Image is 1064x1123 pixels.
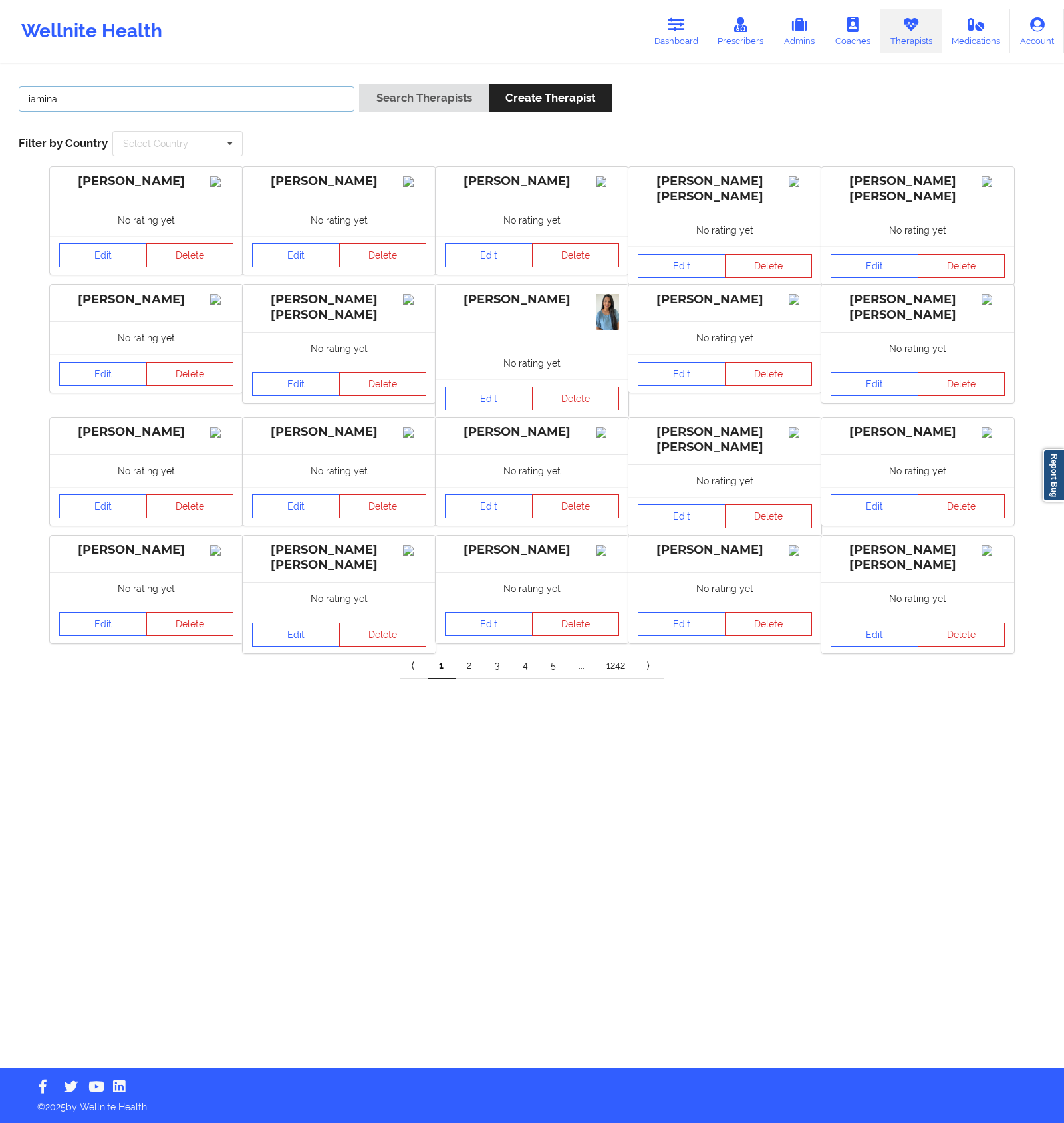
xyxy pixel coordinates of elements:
div: No rating yet [436,347,628,379]
a: Edit [638,612,726,636]
div: [PERSON_NAME] [PERSON_NAME] [252,542,426,573]
div: No rating yet [628,572,821,605]
div: Select Country [123,139,188,148]
div: [PERSON_NAME] [252,174,426,189]
a: Edit [831,254,918,278]
a: 5 [540,653,568,679]
button: Create Therapist [489,84,612,112]
a: Next item [636,653,664,679]
div: [PERSON_NAME] [PERSON_NAME] [831,292,1005,323]
button: Delete [532,387,620,410]
a: Edit [252,372,340,396]
button: Delete [532,612,620,636]
div: No rating yet [821,582,1014,615]
button: Delete [918,372,1005,396]
a: Edit [445,243,533,267]
button: Delete [339,623,427,647]
a: Prescribers [708,9,774,53]
div: No rating yet [243,332,436,365]
div: [PERSON_NAME] [59,424,233,440]
a: Edit [59,362,147,386]
button: Delete [146,362,234,386]
a: Edit [59,494,147,518]
div: No rating yet [821,454,1014,487]
a: Previous item [400,653,428,679]
img: Image%2Fplaceholer-image.png [403,545,426,556]
a: Edit [59,243,147,267]
div: [PERSON_NAME] [445,292,619,307]
a: Edit [445,387,533,410]
button: Delete [532,494,620,518]
a: Coaches [825,9,880,53]
img: Image%2Fplaceholer-image.png [982,176,1005,187]
a: 3 [484,653,512,679]
button: Delete [918,494,1005,518]
div: [PERSON_NAME] [638,292,812,307]
div: No rating yet [50,454,243,487]
button: Delete [532,243,620,267]
div: [PERSON_NAME] [PERSON_NAME] [831,174,1005,204]
button: Delete [725,362,813,386]
a: Edit [831,623,918,647]
a: 2 [456,653,484,679]
button: Delete [918,254,1005,278]
button: Delete [146,494,234,518]
div: [PERSON_NAME] [59,542,233,558]
a: Edit [638,254,726,278]
div: [PERSON_NAME] [PERSON_NAME] [831,542,1005,573]
div: [PERSON_NAME] [59,292,233,307]
img: Image%2Fplaceholer-image.png [789,545,812,556]
img: Image%2Fplaceholer-image.png [982,545,1005,556]
img: Image%2Fplaceholer-image.png [596,176,619,187]
div: [PERSON_NAME] [PERSON_NAME] [638,424,812,455]
input: Search Keywords [19,86,354,112]
div: [PERSON_NAME] [831,424,1005,440]
a: Edit [252,243,340,267]
button: Delete [918,623,1005,647]
img: Image%2Fplaceholer-image.png [596,545,619,556]
div: No rating yet [436,454,628,487]
a: Edit [445,494,533,518]
img: Image%2Fplaceholer-image.png [982,294,1005,305]
span: Filter by Country [19,136,108,150]
button: Delete [146,612,234,636]
a: 4 [512,653,540,679]
div: [PERSON_NAME] [445,542,619,558]
div: [PERSON_NAME] [445,424,619,440]
a: Edit [638,504,726,528]
a: 1 [428,653,456,679]
button: Delete [339,243,427,267]
img: Image%2Fplaceholer-image.png [210,545,233,556]
img: 62be12fb-d40f-4b59-8482-6f098418e96d_27d651e2-45a6-4050-b63c-8dd870f79b61IMG_4898.jpg [596,294,619,329]
button: Delete [725,612,813,636]
div: Pagination Navigation [400,653,664,679]
a: Therapists [880,9,942,53]
a: ... [568,653,596,679]
img: Image%2Fplaceholer-image.png [403,294,426,305]
img: Image%2Fplaceholer-image.png [210,427,233,438]
img: Image%2Fplaceholer-image.png [789,294,812,305]
div: [PERSON_NAME] [PERSON_NAME] [638,174,812,204]
a: Edit [252,494,340,518]
a: Edit [831,372,918,396]
img: Image%2Fplaceholer-image.png [210,176,233,187]
div: No rating yet [628,321,821,354]
div: No rating yet [243,204,436,236]
img: Image%2Fplaceholer-image.png [596,427,619,438]
div: [PERSON_NAME] [445,174,619,189]
img: Image%2Fplaceholer-image.png [403,176,426,187]
button: Delete [725,254,813,278]
div: No rating yet [243,582,436,615]
a: Edit [831,494,918,518]
div: [PERSON_NAME] [252,424,426,440]
div: No rating yet [50,321,243,354]
button: Search Therapists [359,84,488,112]
img: Image%2Fplaceholer-image.png [982,427,1005,438]
div: No rating yet [243,454,436,487]
div: [PERSON_NAME] [PERSON_NAME] [252,292,426,323]
img: Image%2Fplaceholer-image.png [789,176,812,187]
div: [PERSON_NAME] [638,542,812,558]
button: Delete [339,372,427,396]
button: Delete [146,243,234,267]
button: Delete [725,504,813,528]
